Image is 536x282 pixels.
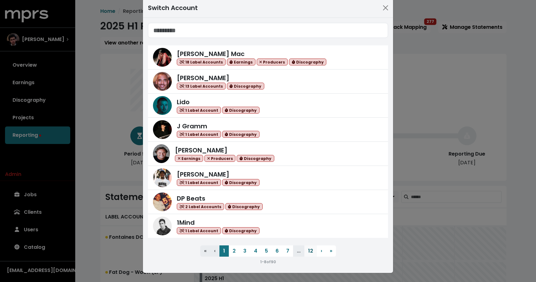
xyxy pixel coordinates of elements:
[177,107,221,114] span: 1 Label Account
[237,155,274,162] span: Discography
[153,168,172,187] img: Lex Luger
[227,83,264,90] span: Discography
[239,245,250,257] button: 3
[153,120,172,139] img: J Gramm
[381,3,391,13] button: Close
[225,203,263,210] span: Discography
[260,259,276,264] small: 1 - 8 of 90
[148,94,388,118] a: LidoLido 1 Label Account Discography
[222,107,260,114] span: Discography
[177,194,205,203] span: DP Beats
[229,245,239,257] button: 2
[148,3,198,13] div: Switch Account
[177,98,190,106] span: Lido
[148,23,388,38] input: Search accounts
[148,214,388,238] a: 1Mind1Mind 1 Label Account Discography
[148,190,388,214] a: DP BeatsDP Beats 2 Label Accounts Discography
[148,142,388,166] a: Scott Hendricks[PERSON_NAME] Earnings Producers Discography
[175,155,203,162] span: Earnings
[219,245,229,257] button: 1
[222,227,260,234] span: Discography
[148,45,388,69] a: Keegan Mac[PERSON_NAME] Mac 18 Label Accounts Earnings Producers Discography
[261,245,272,257] button: 5
[148,69,388,94] a: Harvey Mason Jr[PERSON_NAME] 13 Label Accounts Discography
[153,144,170,163] img: Scott Hendricks
[250,245,261,257] button: 4
[177,122,207,131] span: J Gramm
[175,146,228,155] span: [PERSON_NAME]
[153,72,172,91] img: Harvey Mason Jr
[321,247,322,254] span: ›
[177,179,221,186] span: 1 Label Account
[204,155,236,162] span: Producers
[153,96,172,115] img: Lido
[282,245,293,257] button: 7
[177,59,226,66] span: 18 Label Accounts
[177,74,229,82] span: [PERSON_NAME]
[227,59,255,66] span: Earnings
[257,59,288,66] span: Producers
[222,131,260,138] span: Discography
[177,49,244,58] span: [PERSON_NAME] Mac
[177,227,221,234] span: 1 Label Account
[272,245,282,257] button: 6
[153,217,172,235] img: 1Mind
[148,166,388,190] a: Lex Luger[PERSON_NAME] 1 Label Account Discography
[330,247,332,254] span: »
[289,59,326,66] span: Discography
[153,192,172,211] img: DP Beats
[177,83,226,90] span: 13 Label Accounts
[222,179,260,186] span: Discography
[177,131,221,138] span: 1 Label Account
[177,218,195,227] span: 1Mind
[153,48,172,67] img: Keegan Mac
[177,170,229,179] span: [PERSON_NAME]
[304,245,317,257] button: 12
[148,118,388,142] a: J GrammJ Gramm 1 Label Account Discography
[177,203,224,210] span: 2 Label Accounts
